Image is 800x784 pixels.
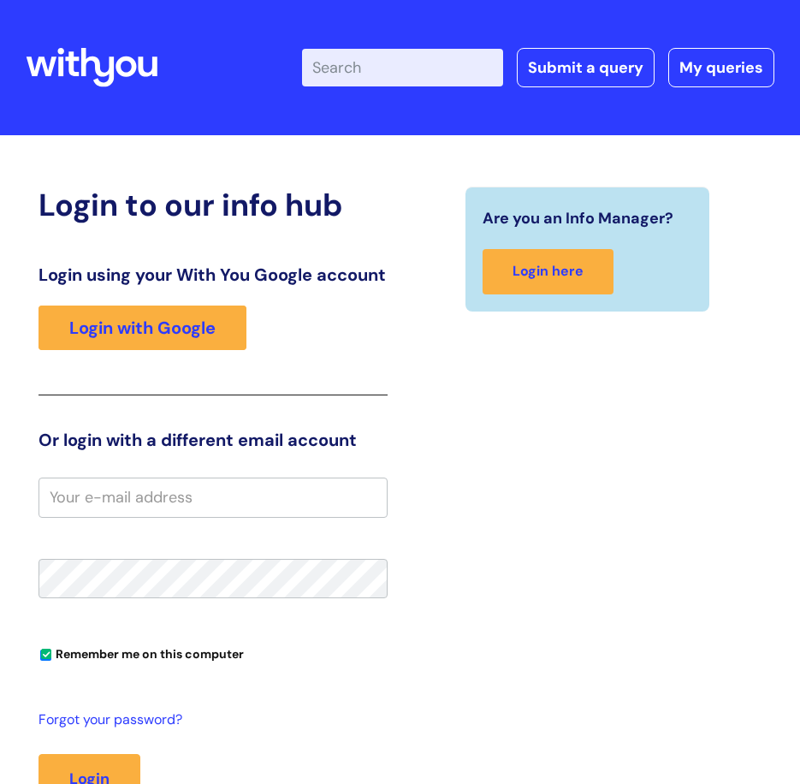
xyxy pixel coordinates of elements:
[39,306,246,350] a: Login with Google
[517,48,655,87] a: Submit a query
[39,708,379,733] a: Forgot your password?
[39,639,388,667] div: You can uncheck this option if you're logging in from a shared device
[39,430,388,450] h3: Or login with a different email account
[39,478,388,517] input: Your e-mail address
[483,205,673,232] span: Are you an Info Manager?
[668,48,774,87] a: My queries
[483,249,613,294] a: Login here
[39,643,244,662] label: Remember me on this computer
[40,650,51,661] input: Remember me on this computer
[302,49,503,86] input: Search
[39,264,388,285] h3: Login using your With You Google account
[39,187,388,223] h2: Login to our info hub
